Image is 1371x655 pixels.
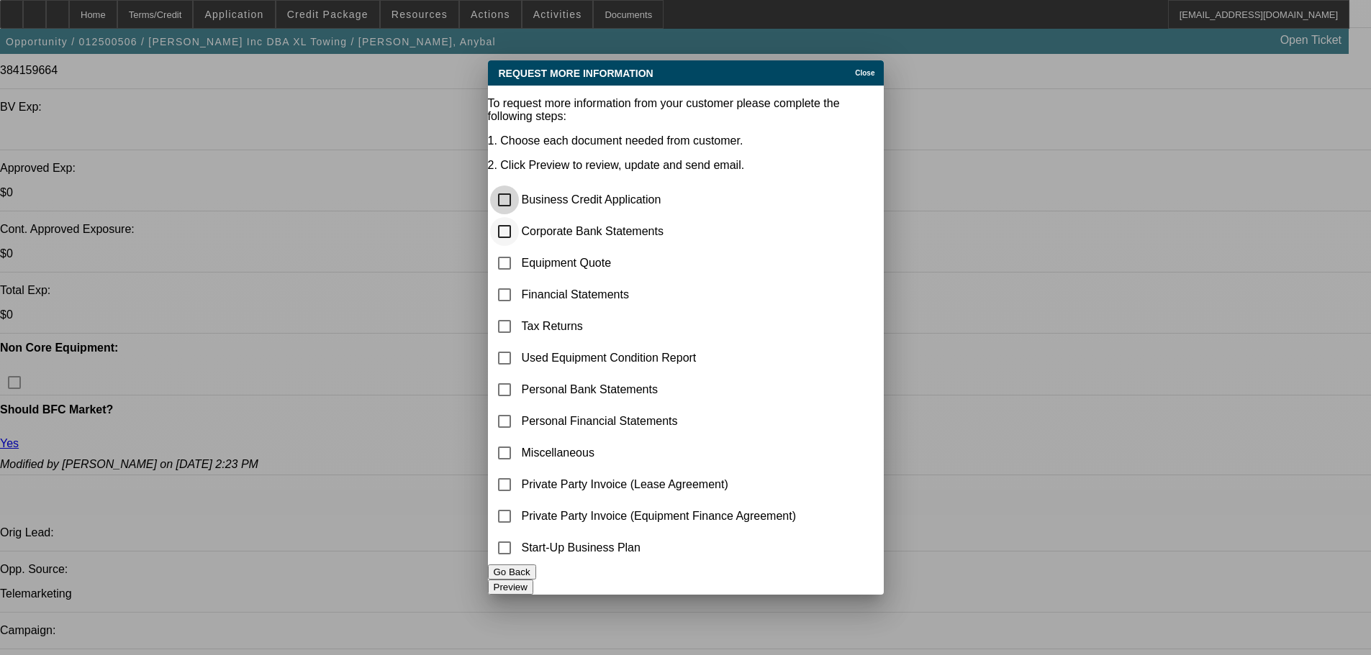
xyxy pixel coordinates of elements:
[521,311,797,342] td: Tax Returns
[521,248,797,278] td: Equipment Quote
[521,280,797,310] td: Financial Statements
[521,533,797,563] td: Start-Up Business Plan
[521,185,797,215] td: Business Credit Application
[488,134,884,147] p: 1. Choose each document needed from customer.
[521,438,797,468] td: Miscellaneous
[521,501,797,531] td: Private Party Invoice (Equipment Finance Agreement)
[521,375,797,405] td: Personal Bank Statements
[855,69,874,77] span: Close
[499,68,653,79] span: Request More Information
[488,580,533,595] button: Preview
[488,159,884,172] p: 2. Click Preview to review, update and send email.
[488,564,536,580] button: Go Back
[488,97,884,123] p: To request more information from your customer please complete the following steps:
[521,406,797,436] td: Personal Financial Statements
[521,216,797,247] td: Corporate Bank Statements
[521,470,797,500] td: Private Party Invoice (Lease Agreement)
[521,343,797,373] td: Used Equipment Condition Report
